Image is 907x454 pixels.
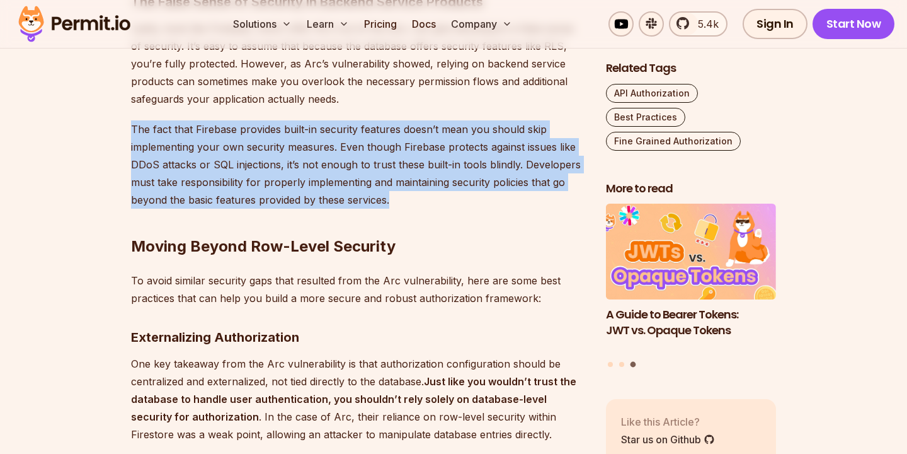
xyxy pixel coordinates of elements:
[131,355,586,443] p: One key takeaway from the Arc vulnerability is that authorization configuration should be central...
[690,16,719,32] span: 5.4k
[606,181,776,197] h2: More to read
[131,272,586,307] p: To avoid similar security gaps that resulted from the Arc vulnerability, here are some best pract...
[606,61,776,76] h2: Related Tags
[619,362,624,367] button: Go to slide 2
[606,204,776,370] div: Posts
[228,11,297,37] button: Solutions
[743,9,807,39] a: Sign In
[131,330,299,345] strong: Externalizing Authorization
[131,20,586,108] p: Lastly, tools like Firebase, which offer RLS out of the box, can give developers a false sense of...
[621,414,715,429] p: Like this Article?
[608,362,613,367] button: Go to slide 1
[621,432,715,447] a: Star us on Github
[813,9,895,39] a: Start Now
[606,84,698,103] a: API Authorization
[302,11,354,37] button: Learn
[131,237,396,255] strong: Moving Beyond Row-Level Security
[131,375,576,423] strong: Just like you wouldn’t trust the database to handle user authentication, you shouldn’t rely solel...
[359,11,402,37] a: Pricing
[446,11,517,37] button: Company
[606,307,776,339] h3: A Guide to Bearer Tokens: JWT vs. Opaque Tokens
[131,120,586,209] p: The fact that Firebase provides built-in security features doesn’t mean you should skip implement...
[606,204,776,354] li: 3 of 3
[407,11,441,37] a: Docs
[606,204,776,300] img: A Guide to Bearer Tokens: JWT vs. Opaque Tokens
[606,132,741,151] a: Fine Grained Authorization
[669,11,727,37] a: 5.4k
[13,3,136,45] img: Permit logo
[630,362,636,368] button: Go to slide 3
[606,108,685,127] a: Best Practices
[606,204,776,354] a: A Guide to Bearer Tokens: JWT vs. Opaque TokensA Guide to Bearer Tokens: JWT vs. Opaque Tokens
